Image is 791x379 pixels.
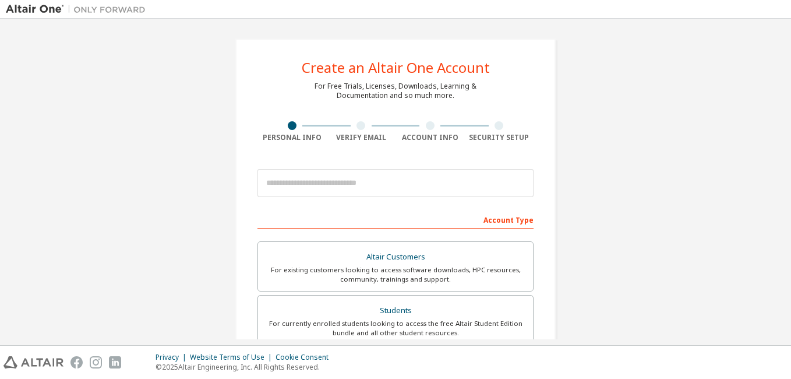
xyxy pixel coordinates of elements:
[265,319,526,338] div: For currently enrolled students looking to access the free Altair Student Edition bundle and all ...
[265,265,526,284] div: For existing customers looking to access software downloads, HPC resources, community, trainings ...
[315,82,476,100] div: For Free Trials, Licenses, Downloads, Learning & Documentation and so much more.
[6,3,151,15] img: Altair One
[265,303,526,319] div: Students
[276,353,336,362] div: Cookie Consent
[257,210,534,229] div: Account Type
[190,353,276,362] div: Website Terms of Use
[327,133,396,142] div: Verify Email
[156,362,336,372] p: © 2025 Altair Engineering, Inc. All Rights Reserved.
[70,356,83,369] img: facebook.svg
[3,356,63,369] img: altair_logo.svg
[302,61,490,75] div: Create an Altair One Account
[395,133,465,142] div: Account Info
[156,353,190,362] div: Privacy
[465,133,534,142] div: Security Setup
[109,356,121,369] img: linkedin.svg
[265,249,526,265] div: Altair Customers
[90,356,102,369] img: instagram.svg
[257,133,327,142] div: Personal Info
